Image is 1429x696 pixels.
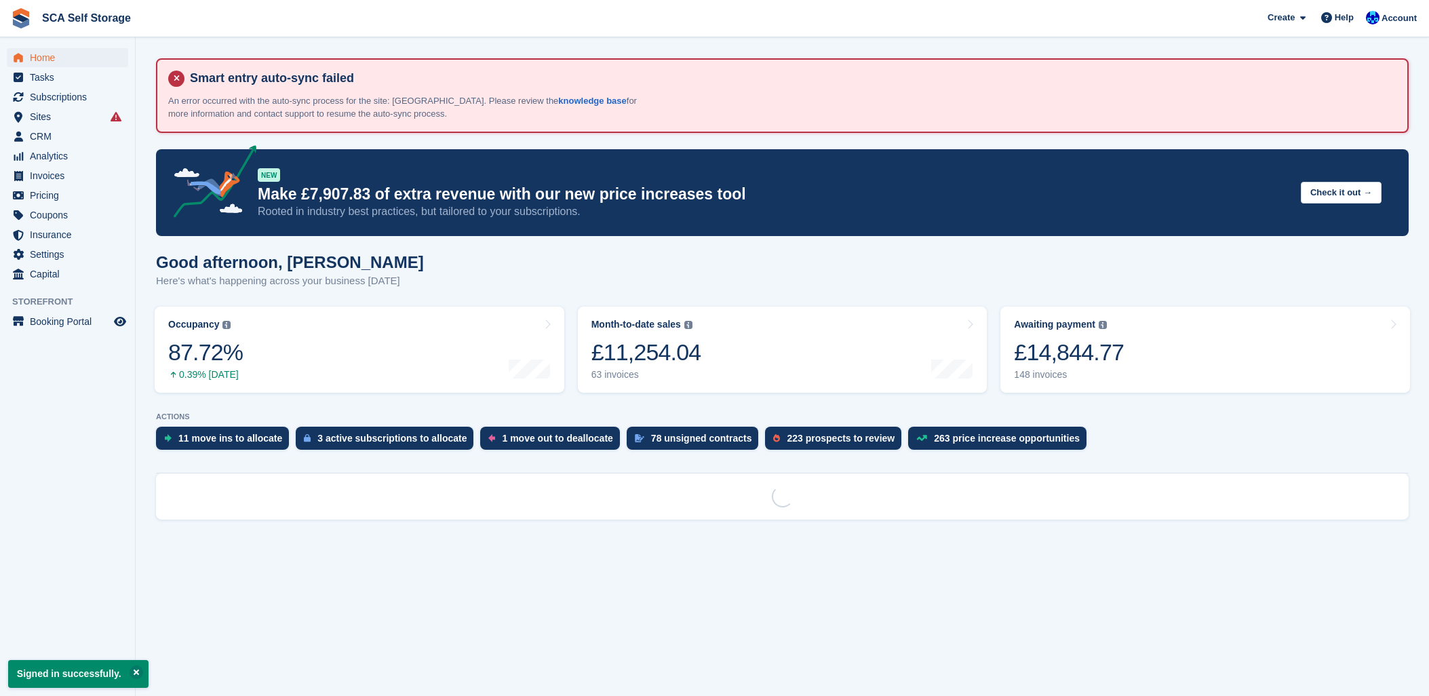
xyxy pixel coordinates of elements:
[787,433,895,444] div: 223 prospects to review
[156,273,424,289] p: Here's what's happening across your business [DATE]
[7,186,128,205] a: menu
[178,433,282,444] div: 11 move ins to allocate
[30,68,111,87] span: Tasks
[164,434,172,442] img: move_ins_to_allocate_icon-fdf77a2bb77ea45bf5b3d319d69a93e2d87916cf1d5bf7949dd705db3b84f3ca.svg
[317,433,467,444] div: 3 active subscriptions to allocate
[30,206,111,225] span: Coupons
[1099,321,1107,329] img: icon-info-grey-7440780725fd019a000dd9b08b2336e03edf1995a4989e88bcd33f0948082b44.svg
[30,245,111,264] span: Settings
[8,660,149,688] p: Signed in successfully.
[7,206,128,225] a: menu
[30,48,111,67] span: Home
[30,88,111,107] span: Subscriptions
[7,147,128,166] a: menu
[30,312,111,331] span: Booking Portal
[934,433,1080,444] div: 263 price increase opportunities
[1335,11,1354,24] span: Help
[7,68,128,87] a: menu
[7,127,128,146] a: menu
[30,147,111,166] span: Analytics
[7,107,128,126] a: menu
[30,186,111,205] span: Pricing
[627,427,766,457] a: 78 unsigned contracts
[30,225,111,244] span: Insurance
[162,145,257,223] img: price-adjustments-announcement-icon-8257ccfd72463d97f412b2fc003d46551f7dbcb40ab6d574587a9cd5c0d94...
[480,427,626,457] a: 1 move out to deallocate
[258,185,1290,204] p: Make £7,907.83 of extra revenue with our new price increases tool
[37,7,136,29] a: SCA Self Storage
[30,107,111,126] span: Sites
[1301,182,1382,204] button: Check it out →
[155,307,564,393] a: Occupancy 87.72% 0.39% [DATE]
[502,433,612,444] div: 1 move out to deallocate
[11,8,31,28] img: stora-icon-8386f47178a22dfd0bd8f6a31ec36ba5ce8667c1dd55bd0f319d3a0aa187defe.svg
[112,313,128,330] a: Preview store
[1014,319,1095,330] div: Awaiting payment
[7,265,128,284] a: menu
[591,369,701,381] div: 63 invoices
[7,312,128,331] a: menu
[1268,11,1295,24] span: Create
[773,434,780,442] img: prospect-51fa495bee0391a8d652442698ab0144808aea92771e9ea1ae160a38d050c398.svg
[12,295,135,309] span: Storefront
[916,435,927,441] img: price_increase_opportunities-93ffe204e8149a01c8c9dc8f82e8f89637d9d84a8eef4429ea346261dce0b2c0.svg
[651,433,752,444] div: 78 unsigned contracts
[591,319,681,330] div: Month-to-date sales
[765,427,908,457] a: 223 prospects to review
[1000,307,1410,393] a: Awaiting payment £14,844.77 148 invoices
[7,48,128,67] a: menu
[635,434,644,442] img: contract_signature_icon-13c848040528278c33f63329250d36e43548de30e8caae1d1a13099fd9432cc5.svg
[30,166,111,185] span: Invoices
[156,253,424,271] h1: Good afternoon, [PERSON_NAME]
[168,369,243,381] div: 0.39% [DATE]
[30,265,111,284] span: Capital
[684,321,692,329] img: icon-info-grey-7440780725fd019a000dd9b08b2336e03edf1995a4989e88bcd33f0948082b44.svg
[1366,11,1379,24] img: Kelly Neesham
[168,319,219,330] div: Occupancy
[168,94,643,121] p: An error occurred with the auto-sync process for the site: [GEOGRAPHIC_DATA]. Please review the f...
[1014,369,1124,381] div: 148 invoices
[111,111,121,122] i: Smart entry sync failures have occurred
[156,427,296,457] a: 11 move ins to allocate
[7,245,128,264] a: menu
[156,412,1409,421] p: ACTIONS
[296,427,480,457] a: 3 active subscriptions to allocate
[304,433,311,442] img: active_subscription_to_allocate_icon-d502201f5373d7db506a760aba3b589e785aa758c864c3986d89f69b8ff3...
[591,339,701,366] div: £11,254.04
[908,427,1093,457] a: 263 price increase opportunities
[258,204,1290,219] p: Rooted in industry best practices, but tailored to your subscriptions.
[578,307,987,393] a: Month-to-date sales £11,254.04 63 invoices
[30,127,111,146] span: CRM
[488,434,495,442] img: move_outs_to_deallocate_icon-f764333ba52eb49d3ac5e1228854f67142a1ed5810a6f6cc68b1a99e826820c5.svg
[1014,339,1124,366] div: £14,844.77
[7,225,128,244] a: menu
[168,339,243,366] div: 87.72%
[222,321,231,329] img: icon-info-grey-7440780725fd019a000dd9b08b2336e03edf1995a4989e88bcd33f0948082b44.svg
[7,166,128,185] a: menu
[558,96,626,106] a: knowledge base
[1382,12,1417,25] span: Account
[184,71,1396,86] h4: Smart entry auto-sync failed
[258,168,280,182] div: NEW
[7,88,128,107] a: menu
